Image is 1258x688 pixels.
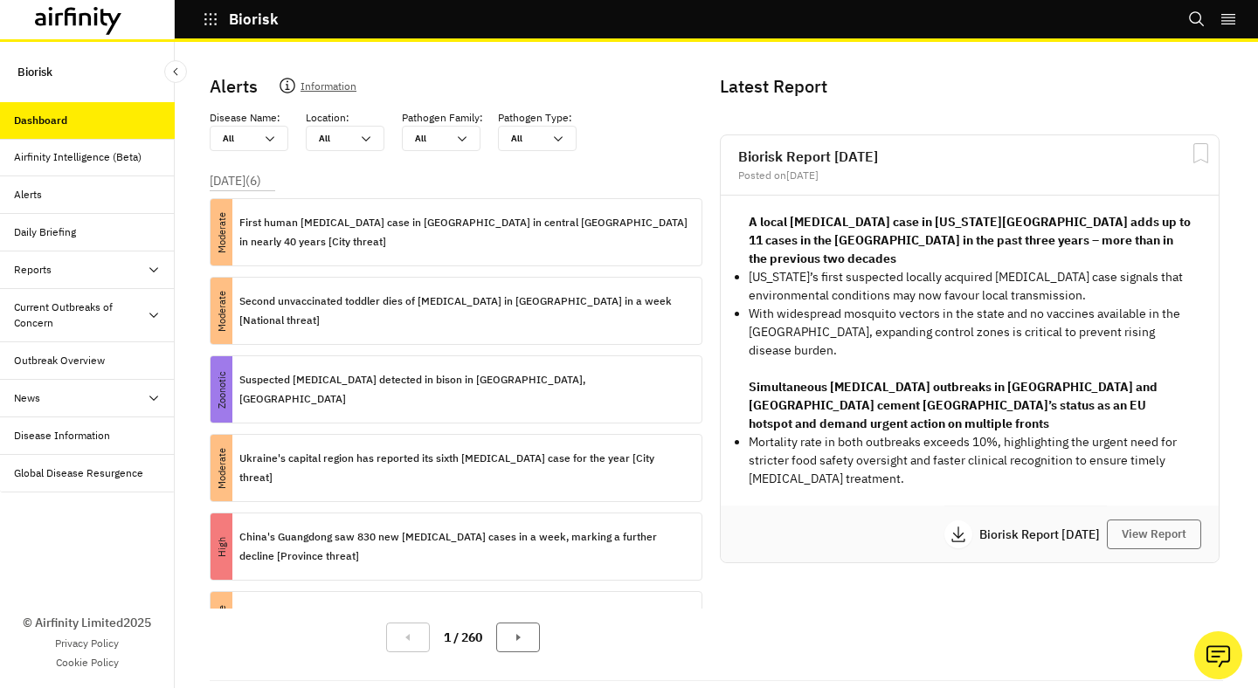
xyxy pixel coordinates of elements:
[749,305,1191,360] p: With widespread mosquito vectors in the state and no vaccines available in the [GEOGRAPHIC_DATA],...
[239,527,688,566] p: China's Guangdong saw 830 new [MEDICAL_DATA] cases in a week, marking a further decline [Province...
[189,300,255,322] p: Moderate
[14,262,52,278] div: Reports
[23,614,151,632] p: © Airfinity Limited 2025
[402,110,483,126] p: Pathogen Family :
[738,170,1201,181] div: Posted on [DATE]
[720,73,1216,100] p: Latest Report
[749,379,1158,431] strong: Simultaneous [MEDICAL_DATA] outbreaks in [GEOGRAPHIC_DATA] and [GEOGRAPHIC_DATA] cement [GEOGRAPH...
[496,623,540,652] button: Next Page
[14,428,110,444] div: Disease Information
[239,606,688,644] p: [MEDICAL_DATA] cases surpass [MEDICAL_DATA] in [GEOGRAPHIC_DATA], mirroring trends in [GEOGRAPHIC...
[749,214,1191,266] strong: A local [MEDICAL_DATA] case in [US_STATE][GEOGRAPHIC_DATA] adds up to 11 cases in the [GEOGRAPHIC...
[979,528,1107,540] p: Biorisk Report [DATE]
[444,629,482,647] p: 1 / 260
[1194,631,1242,679] button: Ask our analysts
[14,187,42,203] div: Alerts
[189,222,255,244] p: Moderate
[203,4,279,34] button: Biorisk
[14,390,40,406] div: News
[301,77,356,101] p: Information
[749,433,1191,488] p: Mortality rate in both outbreaks exceeds 10%, highlighting the urgent need for stricter food safe...
[189,379,255,401] p: Zoonotic
[14,149,142,165] div: Airfinity Intelligence (Beta)
[1190,142,1212,164] svg: Bookmark Report
[55,636,119,651] a: Privacy Policy
[17,56,52,88] p: Biorisk
[210,172,261,190] p: [DATE] ( 6 )
[210,110,280,126] p: Disease Name :
[1188,4,1206,34] button: Search
[749,268,1191,305] p: [US_STATE]’s first suspected locally acquired [MEDICAL_DATA] case signals that environmental cond...
[56,655,119,671] a: Cookie Policy
[189,458,255,479] p: Moderate
[498,110,572,126] p: Pathogen Type :
[14,113,67,128] div: Dashboard
[14,465,143,481] div: Global Disease Resurgence
[14,299,147,331] div: Current Outbreaks of Concern
[239,370,688,409] p: Suspected [MEDICAL_DATA] detected in bison in [GEOGRAPHIC_DATA], [GEOGRAPHIC_DATA]
[229,11,279,27] p: Biorisk
[239,292,688,330] p: Second unvaccinated toddler dies of [MEDICAL_DATA] in [GEOGRAPHIC_DATA] in a week [National threat]
[306,110,349,126] p: Location :
[210,73,258,100] p: Alerts
[189,536,255,558] p: High
[239,213,688,251] p: First human [MEDICAL_DATA] case in [GEOGRAPHIC_DATA] in central [GEOGRAPHIC_DATA] in nearly 40 ye...
[14,353,105,368] div: Outbreak Overview
[239,449,688,487] p: Ukraine's capital region has reported its sixth [MEDICAL_DATA] case for the year [City threat]
[386,623,430,652] button: Previous Page
[164,60,187,83] button: Close Sidebar
[1107,519,1201,549] button: View Report
[14,224,76,240] div: Daily Briefing
[738,149,1201,163] h2: Biorisk Report [DATE]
